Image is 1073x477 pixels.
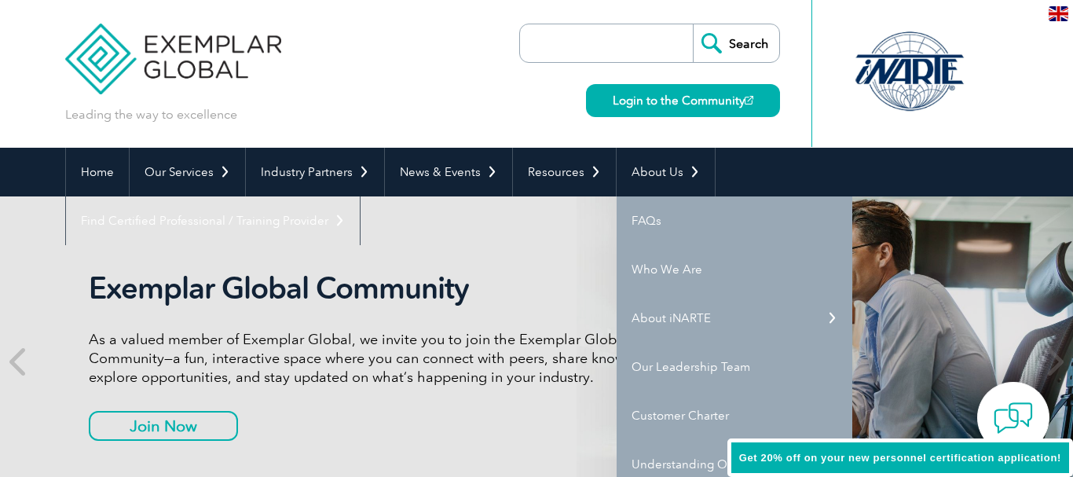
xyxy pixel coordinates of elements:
[89,411,238,441] a: Join Now
[617,148,715,196] a: About Us
[66,148,129,196] a: Home
[66,196,360,245] a: Find Certified Professional / Training Provider
[65,106,237,123] p: Leading the way to excellence
[586,84,780,117] a: Login to the Community
[246,148,384,196] a: Industry Partners
[1049,6,1068,21] img: en
[617,343,852,391] a: Our Leadership Team
[739,452,1061,464] span: Get 20% off on your new personnel certification application!
[745,96,753,105] img: open_square.png
[617,245,852,294] a: Who We Are
[130,148,245,196] a: Our Services
[385,148,512,196] a: News & Events
[617,391,852,440] a: Customer Charter
[89,330,678,387] p: As a valued member of Exemplar Global, we invite you to join the Exemplar Global Community—a fun,...
[89,270,678,306] h2: Exemplar Global Community
[513,148,616,196] a: Resources
[617,196,852,245] a: FAQs
[994,398,1033,438] img: contact-chat.png
[693,24,779,62] input: Search
[617,294,852,343] a: About iNARTE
